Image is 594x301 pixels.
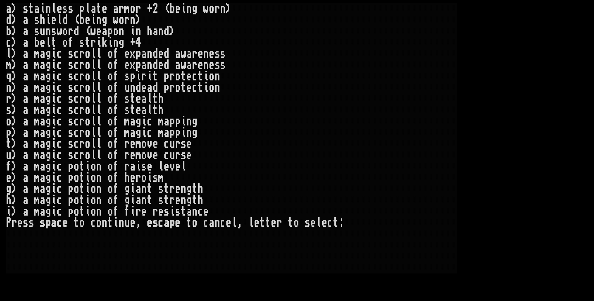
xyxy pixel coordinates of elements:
div: i [181,116,186,127]
div: ) [12,14,17,26]
div: c [57,48,62,59]
div: s [124,105,130,116]
div: l [90,105,96,116]
div: n [220,3,226,14]
div: s [124,71,130,82]
div: g [102,14,107,26]
div: i [203,82,209,93]
div: l [96,48,102,59]
div: b [6,26,12,37]
div: n [130,14,136,26]
div: o [6,116,12,127]
div: o [85,82,90,93]
div: ) [12,116,17,127]
div: i [147,71,152,82]
div: d [164,59,169,71]
div: w [90,26,96,37]
div: a [113,3,119,14]
div: f [113,116,119,127]
div: r [192,59,198,71]
div: o [107,59,113,71]
div: t [130,105,136,116]
div: s [220,59,226,71]
div: a [23,26,28,37]
div: p [136,59,141,71]
div: f [68,37,74,48]
div: l [45,37,51,48]
div: a [23,48,28,59]
div: l [96,82,102,93]
div: s [23,3,28,14]
div: d [164,48,169,59]
div: d [6,14,12,26]
div: i [130,26,136,37]
div: ) [12,59,17,71]
div: e [158,48,164,59]
div: w [181,48,186,59]
div: 4 [136,37,141,48]
div: o [107,105,113,116]
div: p [164,82,169,93]
div: d [152,48,158,59]
div: f [113,48,119,59]
div: b [169,3,175,14]
div: p [130,71,136,82]
div: a [175,59,181,71]
div: s [68,93,74,105]
div: d [152,82,158,93]
div: m [124,3,130,14]
div: x [130,48,136,59]
div: s [68,105,74,116]
div: f [113,59,119,71]
div: ( [85,26,90,37]
div: n [147,48,152,59]
div: c [74,116,79,127]
div: l [51,3,57,14]
div: c [74,59,79,71]
div: c [57,82,62,93]
div: o [107,82,113,93]
div: i [90,14,96,26]
div: ) [12,93,17,105]
div: r [79,93,85,105]
div: i [203,71,209,82]
div: n [214,71,220,82]
div: s [68,116,74,127]
div: a [141,48,147,59]
div: c [57,116,62,127]
div: n [214,82,220,93]
div: h [158,93,164,105]
div: h [40,14,45,26]
div: a [164,116,169,127]
div: r [79,59,85,71]
div: c [57,71,62,82]
div: l [90,116,96,127]
div: a [23,14,28,26]
div: s [62,3,68,14]
div: e [96,26,102,37]
div: r [79,71,85,82]
div: l [96,59,102,71]
div: o [85,116,90,127]
div: a [23,82,28,93]
div: n [119,26,124,37]
div: e [40,37,45,48]
div: i [51,59,57,71]
div: c [74,93,79,105]
div: n [6,82,12,93]
div: c [74,82,79,93]
div: l [6,48,12,59]
div: i [51,71,57,82]
div: a [186,48,192,59]
div: n [96,14,102,26]
div: f [113,71,119,82]
div: b [34,37,40,48]
div: i [51,116,57,127]
div: t [181,71,186,82]
div: r [214,3,220,14]
div: a [23,71,28,82]
div: r [79,82,85,93]
div: i [51,48,57,59]
div: g [45,105,51,116]
div: o [85,48,90,59]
